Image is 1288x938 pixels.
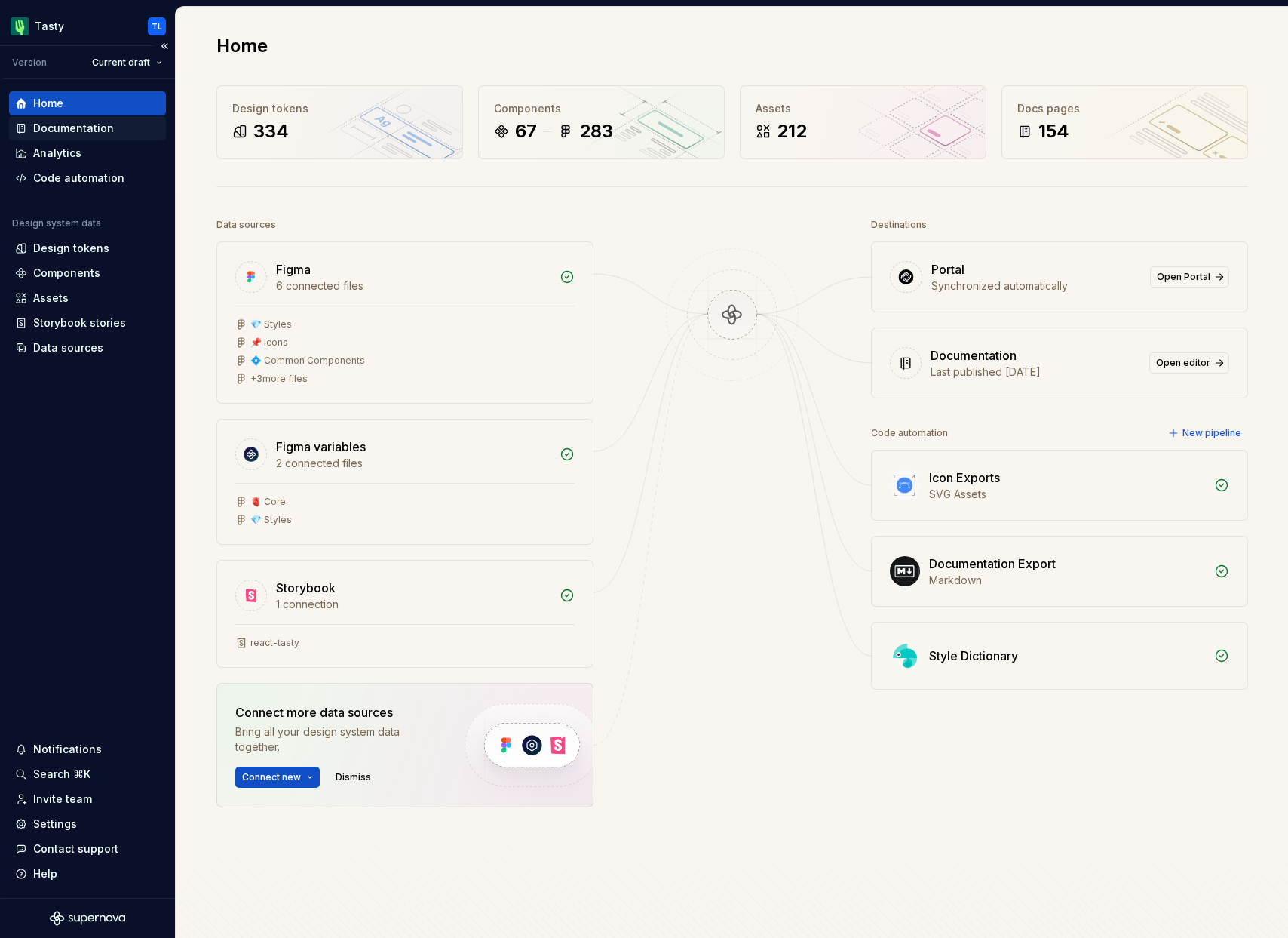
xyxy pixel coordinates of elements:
div: Analytics [33,146,81,161]
a: Assets [9,286,166,310]
div: Figma variables [276,438,366,456]
div: Icon Exports [929,469,1000,487]
a: Assets212 [740,85,986,159]
div: Connect more data sources [235,703,439,721]
img: 5a785b6b-c473-494b-9ba3-bffaf73304c7.png [11,17,29,35]
svg: Supernova Logo [50,911,125,926]
div: Data sources [33,340,103,355]
div: Documentation Export [929,555,1056,573]
h2: Home [216,34,268,58]
button: New pipeline [1164,423,1248,444]
div: Components [33,266,100,281]
a: Figma6 connected files💎 Styles📌 Icons💠 Common Components+3more files [216,241,593,404]
span: Current draft [92,57,150,69]
div: 212 [777,119,807,143]
div: Design system data [12,217,101,229]
div: Bring all your design system data together. [235,724,439,755]
div: 💎 Styles [250,318,292,331]
div: TL [152,20,162,32]
div: 💎 Styles [250,514,292,526]
div: + 3 more files [250,373,308,385]
div: SVG Assets [929,487,1205,502]
a: Data sources [9,336,166,360]
span: Connect new [242,771,301,783]
div: Settings [33,817,77,832]
div: 334 [253,119,289,143]
div: Contact support [33,841,118,857]
button: Connect new [235,767,320,788]
div: Storybook stories [33,315,126,331]
a: Settings [9,812,166,836]
div: Portal [931,260,964,278]
div: 283 [579,119,613,143]
a: Storybook stories [9,311,166,335]
div: Home [33,96,63,111]
div: react-tasty [250,637,299,649]
div: 📌 Icons [250,337,288,349]
button: TastyTL [3,10,172,42]
div: Assets [756,101,971,116]
div: Notifications [33,742,102,757]
a: Open editor [1149,352,1229,374]
div: Destinations [871,214,927,235]
div: Last published [DATE] [931,364,1140,380]
a: Invite team [9,787,166,811]
div: Documentation [33,121,114,136]
div: 1 connection [276,597,550,612]
a: Storybook1 connectionreact-tasty [216,560,593,668]
div: Design tokens [33,241,109,256]
div: Code automation [33,171,124,186]
div: Invite team [33,792,92,807]
div: Figma [276,260,311,278]
button: Contact support [9,837,166,861]
button: Current draft [85,52,169,73]
a: Analytics [9,141,166,165]
span: Open Portal [1157,271,1210,283]
div: 🫀 Core [250,496,286,508]
div: Tasty [35,19,64,34]
div: 💠 Common Components [250,355,365,367]
div: Search ⌘K [33,767,90,782]
div: Documentation [931,346,1017,364]
div: Data sources [216,214,276,235]
span: Open editor [1156,357,1210,369]
div: Synchronized automatically [931,278,1141,294]
div: Code automation [871,423,948,444]
div: Storybook [276,579,336,597]
div: Assets [33,291,69,306]
div: 67 [515,119,537,143]
a: Documentation [9,116,166,140]
a: Docs pages154 [1001,85,1248,159]
button: Notifications [9,737,166,761]
div: 6 connected files [276,278,550,294]
button: Dismiss [329,767,378,788]
div: Components [494,101,709,116]
div: 2 connected files [276,456,550,471]
div: 154 [1038,119,1069,143]
span: New pipeline [1182,427,1241,439]
a: Open Portal [1150,266,1229,288]
div: Docs pages [1017,101,1232,116]
button: Help [9,862,166,886]
button: Collapse sidebar [154,35,175,57]
a: Components67283 [478,85,725,159]
div: Design tokens [232,101,447,116]
a: Home [9,91,166,115]
a: Code automation [9,166,166,190]
div: Markdown [929,573,1205,588]
div: Version [12,57,47,69]
div: Style Dictionary [929,647,1018,665]
a: Design tokens [9,236,166,260]
a: Design tokens334 [216,85,463,159]
a: Figma variables2 connected files🫀 Core💎 Styles [216,419,593,545]
span: Dismiss [336,771,371,783]
div: Help [33,866,57,881]
button: Search ⌘K [9,762,166,786]
a: Components [9,261,166,285]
